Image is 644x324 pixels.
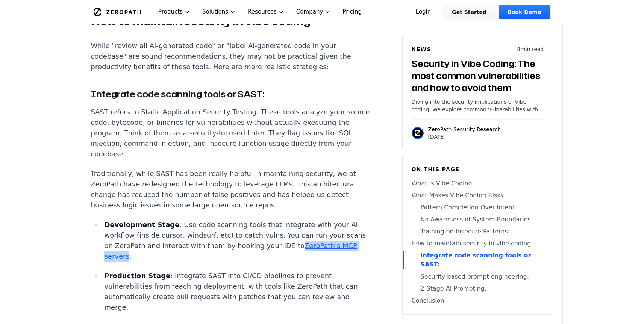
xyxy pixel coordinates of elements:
[91,107,371,159] p: SAST refers to Static Application Security Testing. These tools analyze your source code, bytecod...
[91,41,371,72] p: While "review all AI-generated code" or "label AI-generated code in your codebase" are sound reco...
[412,272,544,281] a: Security based prompt engineering:
[407,5,440,19] a: Login
[104,271,370,313] p: : Integrate SAST into CI/CD pipelines to prevent vulnerabilities from reaching deployment, with t...
[412,45,431,53] h6: News
[517,45,544,53] p: 8 min read
[412,284,544,293] a: 2-Stage AI Prompting:
[91,14,371,29] h2: How to maintain security in vibe coding
[412,191,544,200] a: What Makes Vibe Coding Risky
[412,165,544,173] h6: On this page
[412,98,544,113] p: Diving into the security implications of Vibe coding. We explore common vulnerabilities with exam...
[104,272,170,280] strong: Production Stage
[412,227,544,236] a: Training on Insecure Patterns:
[91,87,371,101] h3: Integrate code scanning tools or SAST:
[428,126,501,133] p: ZeroPath Security Research
[443,5,496,19] a: Get Started
[412,215,544,224] a: No Awareness of System Boundaries
[412,179,544,188] a: What Is Vibe Coding
[412,239,544,248] a: How to maintain security in vibe coding
[412,296,544,305] a: Conclusion
[412,251,544,269] a: Integrate code scanning tools or SAST:
[499,5,550,19] a: Book Demo
[412,127,424,139] img: ZeroPath Security Research
[412,58,544,94] h3: Security in Vibe Coding: The most common vulnerabilities and how to avoid them
[428,133,501,141] p: [DATE]
[91,168,371,210] p: Traditionally, while SAST has been really helpful in maintaining security, we at ZeroPath have re...
[104,242,357,260] a: ZeroPath's MCP servers
[104,220,370,262] p: : Use code scanning tools that integrate with your AI workflow (inside cursor, windsurf, etc) to ...
[104,221,179,229] strong: Development Stage
[412,203,544,212] a: Pattern Completion Over Intent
